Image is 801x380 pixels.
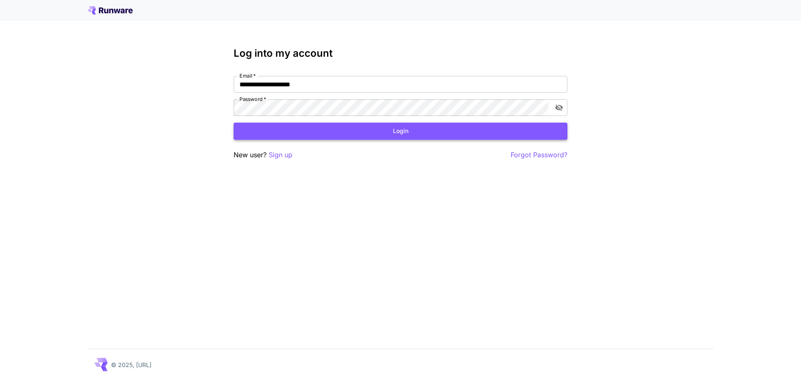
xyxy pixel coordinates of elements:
[234,48,567,59] h3: Log into my account
[511,150,567,160] button: Forgot Password?
[239,96,266,103] label: Password
[234,150,292,160] p: New user?
[269,150,292,160] button: Sign up
[111,360,151,369] p: © 2025, [URL]
[234,123,567,140] button: Login
[552,100,567,115] button: toggle password visibility
[239,72,256,79] label: Email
